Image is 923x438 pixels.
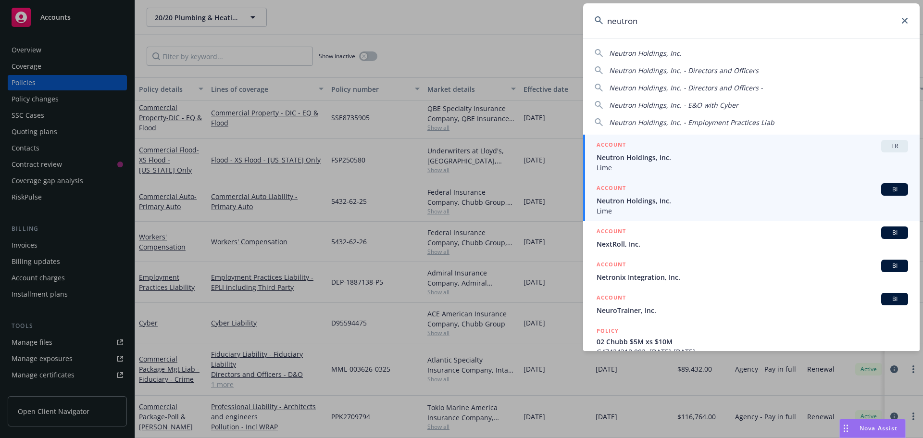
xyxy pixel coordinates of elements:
[885,228,904,237] span: BI
[885,185,904,194] span: BI
[885,142,904,150] span: TR
[597,226,626,238] h5: ACCOUNT
[597,196,908,206] span: Neutron Holdings, Inc.
[583,254,920,288] a: ACCOUNTBINetronix Integration, Inc.
[583,178,920,221] a: ACCOUNTBINeutron Holdings, Inc.Lime
[840,419,852,438] div: Drag to move
[597,152,908,163] span: Neutron Holdings, Inc.
[597,260,626,271] h5: ACCOUNT
[583,3,920,38] input: Search...
[609,100,738,110] span: Neutron Holdings, Inc. - E&O with Cyber
[597,140,626,151] h5: ACCOUNT
[597,206,908,216] span: Lime
[609,66,759,75] span: Neutron Holdings, Inc. - Directors and Officers
[583,321,920,362] a: POLICY02 Chubb $5M xs $10MG47424318 002, [DATE]-[DATE]
[597,347,908,357] span: G47424318 002, [DATE]-[DATE]
[583,221,920,254] a: ACCOUNTBINextRoll, Inc.
[860,424,898,432] span: Nova Assist
[609,118,774,127] span: Neutron Holdings, Inc. - Employment Practices Liab
[597,326,619,336] h5: POLICY
[885,262,904,270] span: BI
[885,295,904,303] span: BI
[583,288,920,321] a: ACCOUNTBINeuroTrainer, Inc.
[839,419,906,438] button: Nova Assist
[583,135,920,178] a: ACCOUNTTRNeutron Holdings, Inc.Lime
[597,163,908,173] span: Lime
[597,272,908,282] span: Netronix Integration, Inc.
[597,305,908,315] span: NeuroTrainer, Inc.
[609,83,763,92] span: Neutron Holdings, Inc. - Directors and Officers -
[597,293,626,304] h5: ACCOUNT
[609,49,682,58] span: Neutron Holdings, Inc.
[597,239,908,249] span: NextRoll, Inc.
[597,337,908,347] span: 02 Chubb $5M xs $10M
[597,183,626,195] h5: ACCOUNT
